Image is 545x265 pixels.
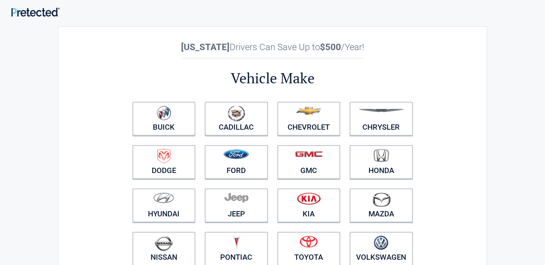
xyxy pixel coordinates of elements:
[128,69,417,88] h2: Vehicle Make
[132,188,196,222] a: Hyundai
[320,42,341,52] b: $500
[228,106,245,121] img: cadillac
[157,106,171,121] img: buick
[350,188,413,222] a: Mazda
[224,149,249,159] img: ford
[374,236,388,250] img: volkswagen
[372,192,391,207] img: mazda
[233,236,240,250] img: pontiac
[295,151,323,157] img: gmc
[205,102,268,136] a: Cadillac
[296,107,321,115] img: chevrolet
[132,145,196,179] a: Dodge
[155,236,173,251] img: nissan
[11,8,59,16] img: Main Logo
[277,145,341,179] a: GMC
[297,192,321,205] img: kia
[132,102,196,136] a: Buick
[277,188,341,222] a: Kia
[373,149,389,162] img: honda
[300,236,318,248] img: toyota
[157,149,171,164] img: dodge
[153,192,174,203] img: hyundai
[205,188,268,222] a: Jeep
[350,145,413,179] a: Honda
[128,42,417,52] h2: Drivers Can Save Up to /Year
[205,145,268,179] a: Ford
[224,192,248,203] img: jeep
[358,109,404,112] img: chrysler
[277,102,341,136] a: Chevrolet
[350,102,413,136] a: Chrysler
[181,42,230,52] b: [US_STATE]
